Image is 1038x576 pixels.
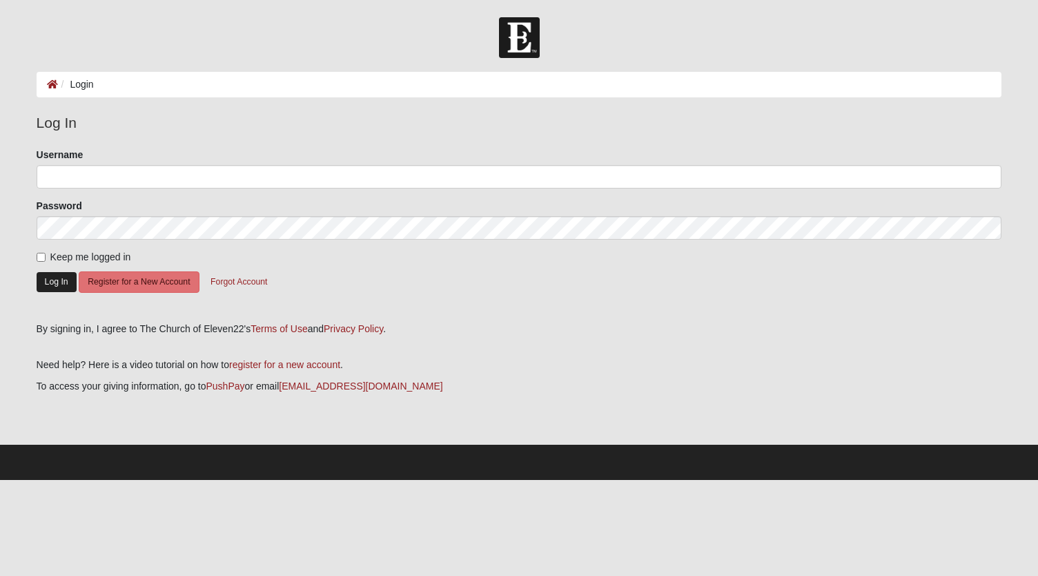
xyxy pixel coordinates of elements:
[58,77,94,92] li: Login
[37,253,46,262] input: Keep me logged in
[37,272,77,292] button: Log In
[37,322,1002,336] div: By signing in, I agree to The Church of Eleven22's and .
[251,323,307,334] a: Terms of Use
[37,112,1002,134] legend: Log In
[37,199,82,213] label: Password
[37,358,1002,372] p: Need help? Here is a video tutorial on how to .
[324,323,383,334] a: Privacy Policy
[37,379,1002,394] p: To access your giving information, go to or email
[202,271,276,293] button: Forgot Account
[499,17,540,58] img: Church of Eleven22 Logo
[37,148,84,162] label: Username
[50,251,131,262] span: Keep me logged in
[229,359,340,370] a: register for a new account
[79,271,199,293] button: Register for a New Account
[206,381,245,392] a: PushPay
[279,381,442,392] a: [EMAIL_ADDRESS][DOMAIN_NAME]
